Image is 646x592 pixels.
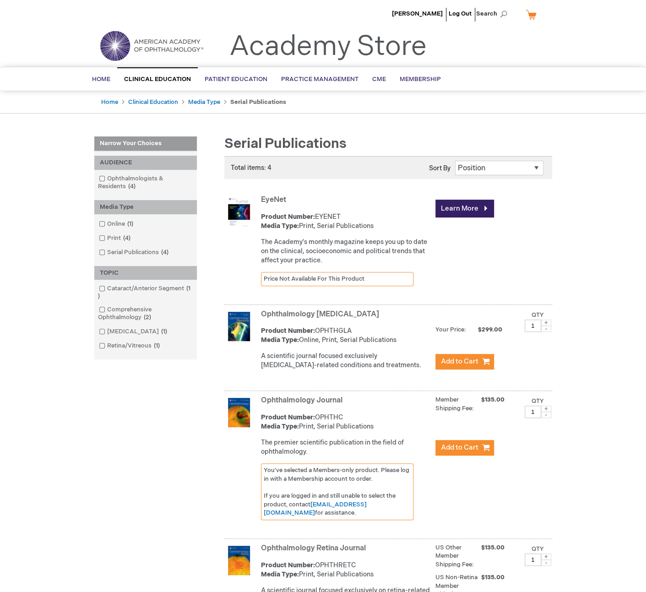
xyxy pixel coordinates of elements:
[476,5,511,23] span: Search
[261,352,431,370] div: A scientific journal focused exclusively [MEDICAL_DATA]-related conditions and treatments.
[224,197,254,227] img: EyeNet
[261,413,431,431] div: OPHTHC Print, Serial Publications
[224,136,347,152] span: Serial Publications
[97,248,172,257] a: Serial Publications4
[261,438,431,456] div: The premier scientific publication in the field of ophthalmology.
[261,544,366,553] a: Ophthalmology Retina Journal
[481,543,506,552] span: $135.00
[435,396,474,412] strong: Member Shipping Fee:
[128,98,178,106] a: Clinical Education
[435,544,474,568] strong: US Other Member Shipping Fee:
[481,396,506,404] span: $135.00
[224,398,254,427] img: Ophthalmology Journal
[261,336,299,344] strong: Media Type:
[261,213,315,221] strong: Product Number:
[261,561,431,579] div: OPHTHRETC Print, Serial Publications
[261,326,431,345] div: OPHTHGLA Online, Print, Serial Publications
[230,98,286,106] strong: Serial Publications
[94,200,197,214] div: Media Type
[97,327,171,336] a: [MEDICAL_DATA]1
[532,545,544,553] label: Qty
[224,546,254,575] img: Ophthalmology Retina Journal
[261,463,414,520] div: You've selected a Members-only product. Please log in with a Membership account to order. If you ...
[435,326,466,333] strong: Your Price:
[229,30,427,63] a: Academy Store
[97,284,195,301] a: Cataract/Anterior Segment1
[97,305,195,322] a: Comprehensive Ophthalmology2
[525,320,541,332] input: Qty
[261,222,299,230] strong: Media Type:
[372,76,386,83] span: CME
[449,10,472,17] a: Log Out
[481,573,506,582] span: $135.00
[261,423,299,430] strong: Media Type:
[124,76,191,83] span: Clinical Education
[141,314,153,321] span: 2
[532,311,544,319] label: Qty
[261,570,299,578] strong: Media Type:
[467,326,504,333] span: $299.00
[231,164,271,172] span: Total items: 4
[159,249,171,256] span: 4
[400,76,441,83] span: Membership
[429,164,451,172] label: Sort By
[98,285,190,300] span: 1
[126,183,138,190] span: 4
[435,200,494,217] a: Learn More
[441,443,478,452] span: Add to Cart
[261,396,342,405] a: Ophthalmology Journal
[261,238,431,265] div: The Academy's monthly magazine keeps you up to date on the clinical, socioeconomic and political ...
[261,413,315,421] strong: Product Number:
[261,272,414,286] div: Price Not Available For This Product
[435,440,494,456] button: Add to Cart
[525,554,541,566] input: Qty
[97,220,137,228] a: Online1
[97,342,163,350] a: Retina/Vitreous1
[261,196,286,204] a: EyeNet
[97,174,195,191] a: Ophthalmologists & Residents4
[94,136,197,151] strong: Narrow Your Choices
[92,76,110,83] span: Home
[188,98,220,106] a: Media Type
[159,328,169,335] span: 1
[525,406,541,418] input: Qty
[532,397,544,405] label: Qty
[441,357,478,366] span: Add to Cart
[261,212,431,231] div: EYENET Print, Serial Publications
[152,342,162,349] span: 1
[435,354,494,369] button: Add to Cart
[94,156,197,170] div: AUDIENCE
[205,76,267,83] span: Patient Education
[261,310,379,319] a: Ophthalmology [MEDICAL_DATA]
[261,327,315,335] strong: Product Number:
[121,234,133,242] span: 4
[97,234,134,243] a: Print4
[261,561,315,569] strong: Product Number:
[101,98,118,106] a: Home
[94,266,197,280] div: TOPIC
[125,220,136,228] span: 1
[224,312,254,341] img: Ophthalmology Glaucoma
[281,76,358,83] span: Practice Management
[264,501,367,517] a: [EMAIL_ADDRESS][DOMAIN_NAME]
[392,10,443,17] a: [PERSON_NAME]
